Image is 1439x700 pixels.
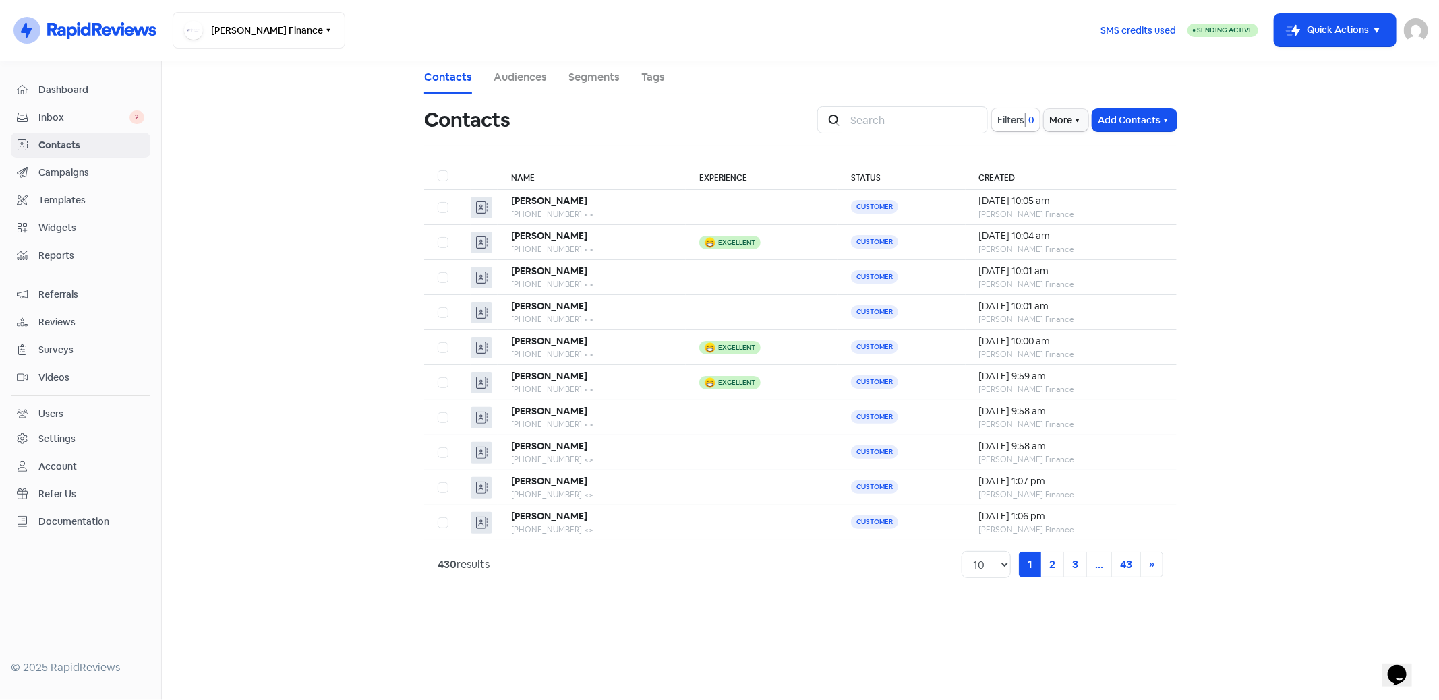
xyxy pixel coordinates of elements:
[424,69,472,86] a: Contacts
[11,402,150,426] a: Users
[11,133,150,158] a: Contacts
[718,239,755,246] div: Excellent
[979,243,1163,255] div: [PERSON_NAME] Finance
[511,475,587,487] b: [PERSON_NAME]
[851,305,898,319] span: Customer
[1092,109,1177,131] button: Add Contacts
[511,208,672,220] div: [PHONE_NUMBER] <>
[1086,552,1112,577] a: ...
[1100,24,1176,38] span: SMS credits used
[438,556,490,573] div: results
[979,523,1163,536] div: [PERSON_NAME] Finance
[718,344,755,351] div: Excellent
[1149,557,1154,571] span: »
[511,405,587,417] b: [PERSON_NAME]
[11,454,150,479] a: Account
[438,557,457,571] strong: 430
[38,459,77,474] div: Account
[1382,646,1426,687] iframe: chat widget
[568,69,620,86] a: Segments
[511,523,672,536] div: [PHONE_NUMBER] <>
[851,515,898,529] span: Customer
[979,453,1163,466] div: [PERSON_NAME] Finance
[511,510,587,522] b: [PERSON_NAME]
[494,69,547,86] a: Audiences
[979,229,1163,243] div: [DATE] 10:04 am
[38,515,144,529] span: Documentation
[38,221,144,235] span: Widgets
[173,12,345,49] button: [PERSON_NAME] Finance
[11,365,150,390] a: Videos
[979,208,1163,220] div: [PERSON_NAME] Finance
[511,383,672,395] div: [PHONE_NUMBER] <>
[641,69,665,86] a: Tags
[997,113,1024,127] span: Filters
[11,660,150,676] div: © 2025 RapidReviews
[511,300,587,312] b: [PERSON_NAME]
[511,453,672,466] div: [PHONE_NUMBER] <>
[38,432,76,446] div: Settings
[11,338,150,362] a: Surveys
[851,445,898,459] span: Customer
[511,348,672,360] div: [PHONE_NUMBER] <>
[979,439,1163,453] div: [DATE] 9:58 am
[1089,22,1187,36] a: SMS credits used
[11,509,150,534] a: Documentation
[979,278,1163,290] div: [PERSON_NAME] Finance
[38,315,144,329] span: Reviews
[38,138,144,152] span: Contacts
[1140,552,1163,577] a: Next
[979,264,1163,278] div: [DATE] 10:01 am
[979,383,1163,395] div: [PERSON_NAME] Finance
[992,108,1040,131] button: Filters0
[38,288,144,302] span: Referrals
[851,270,898,284] span: Customer
[498,162,686,190] th: Name
[979,474,1163,488] div: [DATE] 1:07 pm
[851,235,898,249] span: Customer
[38,193,144,208] span: Templates
[686,162,838,190] th: Experience
[851,200,898,214] span: Customer
[511,488,672,501] div: [PHONE_NUMBER] <>
[424,98,510,141] h1: Contacts
[11,216,150,241] a: Widgets
[38,83,144,97] span: Dashboard
[979,404,1163,418] div: [DATE] 9:58 am
[11,243,150,268] a: Reports
[979,299,1163,313] div: [DATE] 10:01 am
[1040,552,1064,577] a: 2
[511,243,672,255] div: [PHONE_NUMBER] <>
[718,379,755,386] div: Excellent
[966,162,1177,190] th: Created
[979,509,1163,523] div: [DATE] 1:06 pm
[511,370,587,382] b: [PERSON_NAME]
[511,440,587,452] b: [PERSON_NAME]
[11,310,150,335] a: Reviews
[38,371,144,385] span: Videos
[979,334,1163,348] div: [DATE] 10:00 am
[838,162,965,190] th: Status
[851,375,898,389] span: Customer
[511,335,587,347] b: [PERSON_NAME]
[38,407,63,421] div: Users
[11,426,150,451] a: Settings
[979,488,1163,501] div: [PERSON_NAME] Finance
[1111,552,1141,577] a: 43
[979,418,1163,431] div: [PERSON_NAME] Finance
[38,249,144,263] span: Reports
[38,343,144,357] span: Surveys
[11,482,150,507] a: Refer Us
[11,188,150,213] a: Templates
[11,282,150,307] a: Referrals
[511,230,587,242] b: [PERSON_NAME]
[1026,113,1034,127] span: 0
[1404,18,1428,42] img: User
[38,110,129,125] span: Inbox
[1019,552,1041,577] a: 1
[511,418,672,431] div: [PHONE_NUMBER] <>
[979,313,1163,325] div: [PERSON_NAME] Finance
[511,195,587,207] b: [PERSON_NAME]
[979,348,1163,360] div: [PERSON_NAME] Finance
[511,265,587,277] b: [PERSON_NAME]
